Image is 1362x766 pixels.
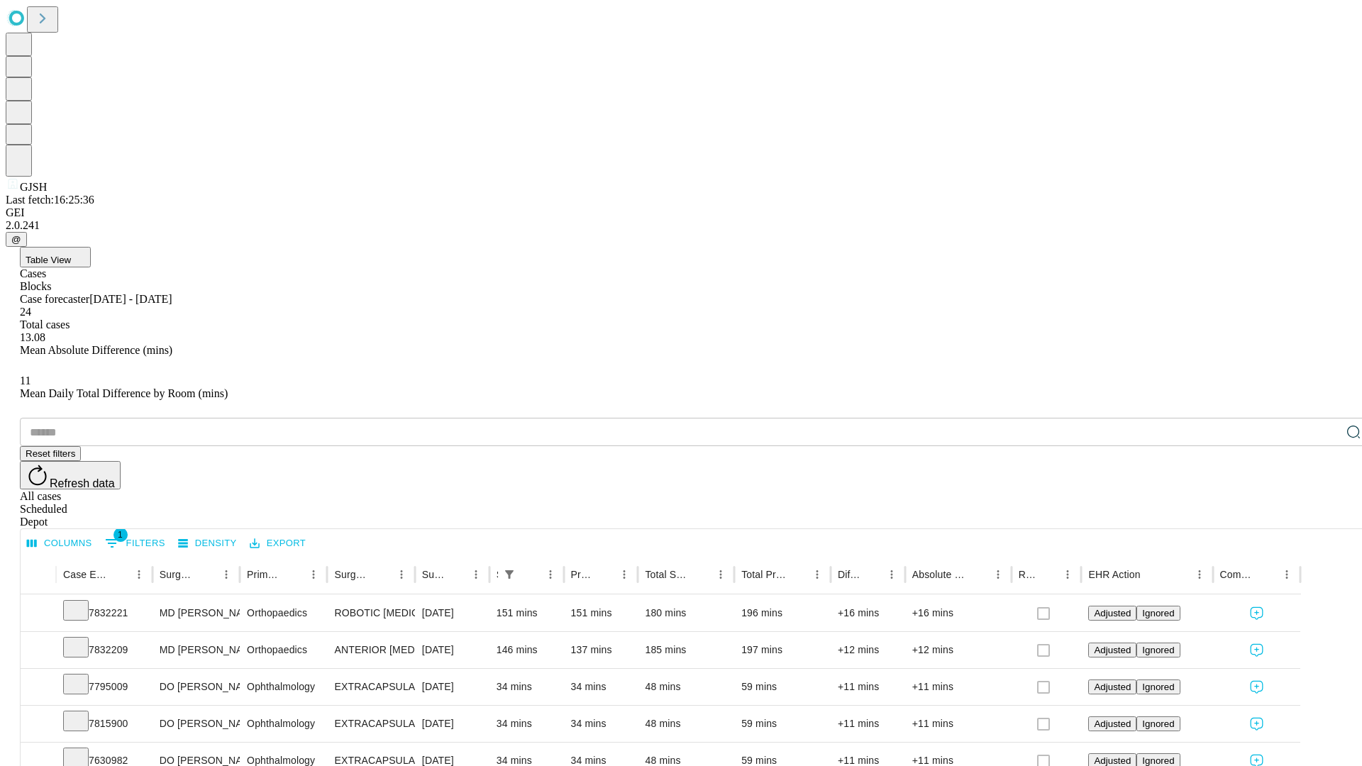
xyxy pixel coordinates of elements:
[246,533,309,555] button: Export
[614,565,634,584] button: Menu
[1136,716,1180,731] button: Ignored
[912,632,1004,668] div: +12 mins
[63,632,145,668] div: 7832209
[499,565,519,584] div: 1 active filter
[1094,645,1131,655] span: Adjusted
[807,565,827,584] button: Menu
[101,532,169,555] button: Show filters
[284,565,304,584] button: Sort
[1094,608,1131,618] span: Adjusted
[1019,569,1037,580] div: Resolved in EHR
[28,638,49,663] button: Expand
[741,569,786,580] div: Total Predicted Duration
[160,595,233,631] div: MD [PERSON_NAME] [PERSON_NAME]
[63,595,145,631] div: 7832221
[645,595,727,631] div: 180 mins
[422,632,482,668] div: [DATE]
[1088,716,1136,731] button: Adjusted
[571,632,631,668] div: 137 mins
[521,565,541,584] button: Sort
[1220,569,1256,580] div: Comments
[113,528,128,542] span: 1
[304,565,323,584] button: Menu
[741,669,824,705] div: 59 mins
[334,669,407,705] div: EXTRACAPSULAR CATARACT REMOVAL WITH [MEDICAL_DATA]
[645,569,690,580] div: Total Scheduled Duration
[28,601,49,626] button: Expand
[1142,755,1174,766] span: Ignored
[20,306,31,318] span: 24
[882,565,902,584] button: Menu
[334,595,407,631] div: ROBOTIC [MEDICAL_DATA] KNEE TOTAL
[1094,682,1131,692] span: Adjusted
[20,247,91,267] button: Table View
[1088,569,1140,580] div: EHR Action
[28,675,49,700] button: Expand
[571,595,631,631] div: 151 mins
[1038,565,1058,584] button: Sort
[6,206,1356,219] div: GEI
[838,569,860,580] div: Difference
[497,669,557,705] div: 34 mins
[571,669,631,705] div: 34 mins
[862,565,882,584] button: Sort
[838,632,898,668] div: +12 mins
[1257,565,1277,584] button: Sort
[571,569,594,580] div: Predicted In Room Duration
[912,595,1004,631] div: +16 mins
[968,565,988,584] button: Sort
[20,446,81,461] button: Reset filters
[422,595,482,631] div: [DATE]
[196,565,216,584] button: Sort
[160,632,233,668] div: MD [PERSON_NAME] [PERSON_NAME]
[912,669,1004,705] div: +11 mins
[334,706,407,742] div: EXTRACAPSULAR CATARACT REMOVAL WITH [MEDICAL_DATA]
[160,706,233,742] div: DO [PERSON_NAME]
[838,669,898,705] div: +11 mins
[28,712,49,737] button: Expand
[1136,606,1180,621] button: Ignored
[838,595,898,631] div: +16 mins
[26,448,75,459] span: Reset filters
[1088,679,1136,694] button: Adjusted
[594,565,614,584] button: Sort
[216,565,236,584] button: Menu
[422,669,482,705] div: [DATE]
[1136,643,1180,657] button: Ignored
[50,477,115,489] span: Refresh data
[26,255,71,265] span: Table View
[499,565,519,584] button: Show filters
[838,706,898,742] div: +11 mins
[247,706,320,742] div: Ophthalmology
[334,569,370,580] div: Surgery Name
[247,632,320,668] div: Orthopaedics
[20,181,47,193] span: GJSH
[20,461,121,489] button: Refresh data
[497,595,557,631] div: 151 mins
[1058,565,1078,584] button: Menu
[1142,608,1174,618] span: Ignored
[20,331,45,343] span: 13.08
[1094,718,1131,729] span: Adjusted
[497,569,498,580] div: Scheduled In Room Duration
[1142,565,1162,584] button: Sort
[20,374,31,387] span: 11
[1136,679,1180,694] button: Ignored
[1094,755,1131,766] span: Adjusted
[645,632,727,668] div: 185 mins
[988,565,1008,584] button: Menu
[20,293,89,305] span: Case forecaster
[247,595,320,631] div: Orthopaedics
[247,569,282,580] div: Primary Service
[497,632,557,668] div: 146 mins
[63,569,108,580] div: Case Epic Id
[645,669,727,705] div: 48 mins
[6,232,27,247] button: @
[466,565,486,584] button: Menu
[741,595,824,631] div: 196 mins
[446,565,466,584] button: Sort
[497,706,557,742] div: 34 mins
[129,565,149,584] button: Menu
[645,706,727,742] div: 48 mins
[160,569,195,580] div: Surgeon Name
